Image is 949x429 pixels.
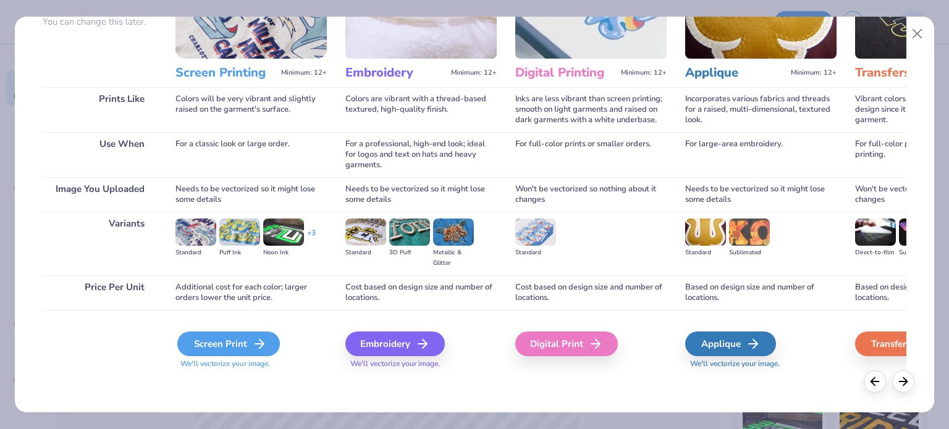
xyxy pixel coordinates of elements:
div: Use When [43,132,157,177]
div: Image You Uploaded [43,177,157,212]
div: Standard [515,248,556,258]
img: Metallic & Glitter [433,219,474,246]
div: 3D Puff [389,248,430,258]
div: Inks are less vibrant than screen printing; smooth on light garments and raised on dark garments ... [515,87,667,132]
img: Standard [345,219,386,246]
div: For a classic look or large order. [175,132,327,177]
h3: Embroidery [345,65,446,81]
div: Cost based on design size and number of locations. [345,275,497,310]
div: Standard [685,248,726,258]
div: Won't be vectorized so nothing about it changes [515,177,667,212]
div: + 3 [307,228,316,249]
span: We'll vectorize your image. [345,359,497,369]
img: Supacolor [899,219,940,246]
div: Transfers [855,331,946,356]
div: For large-area embroidery. [685,132,837,177]
span: Minimum: 12+ [281,69,327,77]
div: For a professional, high-end look; ideal for logos and text on hats and heavy garments. [345,132,497,177]
div: Applique [685,331,776,356]
div: Price Per Unit [43,275,157,310]
div: Needs to be vectorized so it might lose some details [685,177,837,212]
div: Supacolor [899,248,940,258]
span: We'll vectorize your image. [685,359,837,369]
span: We'll vectorize your image. [175,359,327,369]
h3: Applique [685,65,786,81]
div: Puff Ink [219,248,260,258]
div: Incorporates various fabrics and threads for a raised, multi-dimensional, textured look. [685,87,837,132]
div: Cost based on design size and number of locations. [515,275,667,310]
img: 3D Puff [389,219,430,246]
span: Minimum: 12+ [791,69,837,77]
span: Minimum: 12+ [451,69,497,77]
div: Colors will be very vibrant and slightly raised on the garment's surface. [175,87,327,132]
div: Standard [175,248,216,258]
div: Neon Ink [263,248,304,258]
div: Needs to be vectorized so it might lose some details [175,177,327,212]
button: Close [906,22,929,46]
div: Additional cost for each color; larger orders lower the unit price. [175,275,327,310]
h3: Screen Printing [175,65,276,81]
div: Standard [345,248,386,258]
img: Neon Ink [263,219,304,246]
img: Direct-to-film [855,219,896,246]
div: Screen Print [177,331,280,356]
div: Digital Print [515,331,618,356]
div: Colors are vibrant with a thread-based textured, high-quality finish. [345,87,497,132]
p: You can change this later. [43,17,157,27]
div: For full-color prints or smaller orders. [515,132,667,177]
img: Standard [515,219,556,246]
div: Metallic & Glitter [433,248,474,269]
img: Sublimated [729,219,770,246]
div: Based on design size and number of locations. [685,275,837,310]
div: Direct-to-film [855,248,896,258]
div: Sublimated [729,248,770,258]
h3: Digital Printing [515,65,616,81]
img: Puff Ink [219,219,260,246]
div: Embroidery [345,331,445,356]
div: Variants [43,212,157,275]
div: Prints Like [43,87,157,132]
span: Minimum: 12+ [621,69,667,77]
div: Needs to be vectorized so it might lose some details [345,177,497,212]
img: Standard [175,219,216,246]
img: Standard [685,219,726,246]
